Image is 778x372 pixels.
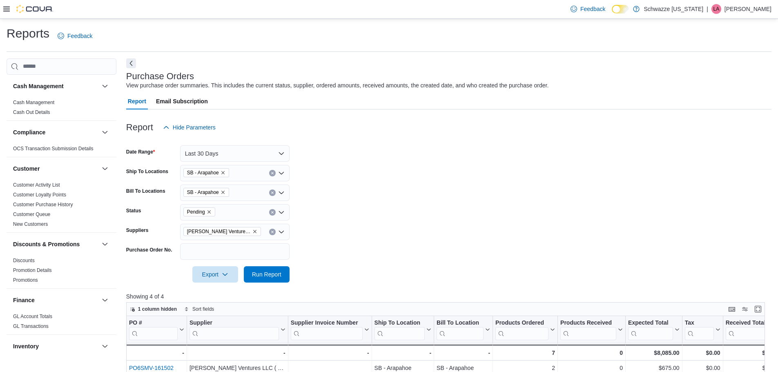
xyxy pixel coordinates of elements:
button: Products Ordered [495,319,555,340]
div: $0.00 [725,348,776,358]
a: Promotion Details [13,267,52,273]
label: Status [126,207,141,214]
a: Cash Out Details [13,109,50,115]
div: Tax [684,319,713,327]
span: LA [713,4,720,14]
button: Remove SB - Arapahoe from selection in this group [221,170,225,175]
span: Cash Out Details [13,109,50,116]
span: Jolet Ventures LLC ( 710 Labs ) [183,227,261,236]
button: Compliance [13,128,98,136]
button: Clear input [269,229,276,235]
img: Cova [16,5,53,13]
div: Received Total [725,319,770,340]
button: Run Report [244,266,290,283]
span: Promotion Details [13,267,52,274]
a: GL Transactions [13,323,49,329]
a: Cash Management [13,100,54,105]
button: PO # [129,319,184,340]
button: Cash Management [13,82,98,90]
button: Discounts & Promotions [13,240,98,248]
span: Discounts [13,257,35,264]
h3: Compliance [13,128,45,136]
span: SB - Arapahoe [187,169,219,177]
span: GL Account Totals [13,313,52,320]
button: Bill To Location [437,319,490,340]
button: Remove Jolet Ventures LLC ( 710 Labs ) from selection in this group [252,229,257,234]
span: Feedback [67,32,92,40]
a: OCS Transaction Submission Details [13,146,94,151]
input: Dark Mode [612,5,629,13]
button: Ship To Location [374,319,431,340]
button: Clear input [269,209,276,216]
label: Ship To Locations [126,168,168,175]
div: PO # URL [129,319,178,340]
div: Compliance [7,144,116,157]
div: Products Ordered [495,319,548,327]
a: Customer Loyalty Points [13,192,66,198]
div: Supplier Invoice Number [290,319,362,340]
span: Hide Parameters [173,123,216,131]
button: Finance [100,295,110,305]
span: Pending [183,207,215,216]
div: - [437,348,490,358]
span: GL Transactions [13,323,49,330]
button: Cash Management [100,81,110,91]
div: 7 [495,348,555,358]
div: Discounts & Promotions [7,256,116,288]
div: Received Total [725,319,770,327]
a: PO6SMV-161502 [129,365,174,371]
button: Products Received [560,319,623,340]
div: PO # [129,319,178,327]
button: Inventory [100,341,110,351]
div: - [189,348,285,358]
button: Clear input [269,189,276,196]
button: Last 30 Days [180,145,290,162]
div: Bill To Location [437,319,484,327]
span: Pending [187,208,205,216]
h3: Report [126,123,153,132]
button: Customer [100,164,110,174]
button: Finance [13,296,98,304]
span: Export [197,266,233,283]
a: Discounts [13,258,35,263]
a: Customer Queue [13,212,50,217]
button: Sort fields [181,304,217,314]
div: $8,085.00 [628,348,680,358]
button: Inventory [13,342,98,350]
div: Expected Total [628,319,673,327]
a: New Customers [13,221,48,227]
button: Display options [740,304,750,314]
h1: Reports [7,25,49,42]
span: Email Subscription [156,93,208,109]
span: OCS Transaction Submission Details [13,145,94,152]
h3: Inventory [13,342,39,350]
button: Received Total [725,319,776,340]
div: Customer [7,180,116,232]
button: Tax [684,319,720,340]
div: Libby Aragon [711,4,721,14]
div: Finance [7,312,116,334]
div: $0.00 [684,348,720,358]
span: New Customers [13,221,48,227]
button: Keyboard shortcuts [727,304,737,314]
button: Open list of options [278,209,285,216]
a: Customer Activity List [13,182,60,188]
a: Feedback [567,1,609,17]
p: [PERSON_NAME] [724,4,771,14]
a: Promotions [13,277,38,283]
button: Enter fullscreen [753,304,763,314]
button: Open list of options [278,189,285,196]
div: Bill To Location [437,319,484,340]
div: - [129,348,184,358]
h3: Cash Management [13,82,64,90]
span: Report [128,93,146,109]
div: - [290,348,369,358]
label: Suppliers [126,227,149,234]
button: Compliance [100,127,110,137]
div: - [374,348,431,358]
div: Supplier [189,319,279,327]
button: Hide Parameters [160,119,219,136]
